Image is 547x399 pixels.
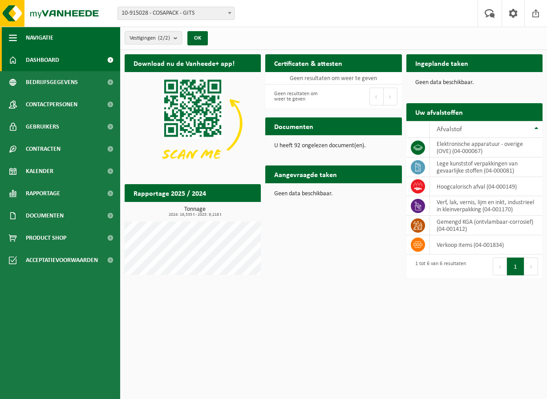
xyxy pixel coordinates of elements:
h2: Rapportage 2025 / 2024 [125,184,215,202]
span: 10-915028 - COSAPACK - GITS [118,7,235,20]
div: 1 tot 6 van 6 resultaten [411,257,466,276]
span: 2024: 16,535 t - 2025: 9,218 t [129,213,261,217]
td: lege kunststof verpakkingen van gevaarlijke stoffen (04-000081) [430,157,543,177]
span: Gebruikers [26,116,59,138]
button: Previous [493,258,507,275]
div: Geen resultaten om weer te geven [270,87,329,106]
h2: Download nu de Vanheede+ app! [125,54,243,72]
span: Contactpersonen [26,93,77,116]
span: 10-915028 - COSAPACK - GITS [118,7,234,20]
td: Geen resultaten om weer te geven [265,72,401,85]
span: Contracten [26,138,61,160]
img: Download de VHEPlus App [125,72,261,174]
count: (2/2) [158,35,170,41]
span: Product Shop [26,227,66,249]
span: Acceptatievoorwaarden [26,249,98,271]
span: Afvalstof [437,126,462,133]
button: Previous [369,88,384,105]
button: Vestigingen(2/2) [125,31,182,44]
td: hoogcalorisch afval (04-000149) [430,177,543,196]
h3: Tonnage [129,206,261,217]
a: Bekijk rapportage [194,202,260,219]
button: 1 [507,258,524,275]
span: Bedrijfsgegevens [26,71,78,93]
p: U heeft 92 ongelezen document(en). [274,143,393,149]
td: verkoop items (04-001834) [430,235,543,254]
p: Geen data beschikbaar. [274,191,393,197]
h2: Certificaten & attesten [265,54,351,72]
h2: Uw afvalstoffen [406,103,472,121]
p: Geen data beschikbaar. [415,80,534,86]
span: Navigatie [26,27,53,49]
button: OK [187,31,208,45]
h2: Aangevraagde taken [265,165,346,183]
span: Dashboard [26,49,59,71]
td: gemengd KGA (ontvlambaar-corrosief) (04-001412) [430,216,543,235]
h2: Documenten [265,117,322,135]
td: verf, lak, vernis, lijm en inkt, industrieel in kleinverpakking (04-001170) [430,196,543,216]
td: elektronische apparatuur - overige (OVE) (04-000067) [430,138,543,157]
button: Next [524,258,538,275]
span: Rapportage [26,182,60,205]
span: Kalender [26,160,53,182]
span: Documenten [26,205,64,227]
h2: Ingeplande taken [406,54,477,72]
button: Next [384,88,397,105]
span: Vestigingen [130,32,170,45]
